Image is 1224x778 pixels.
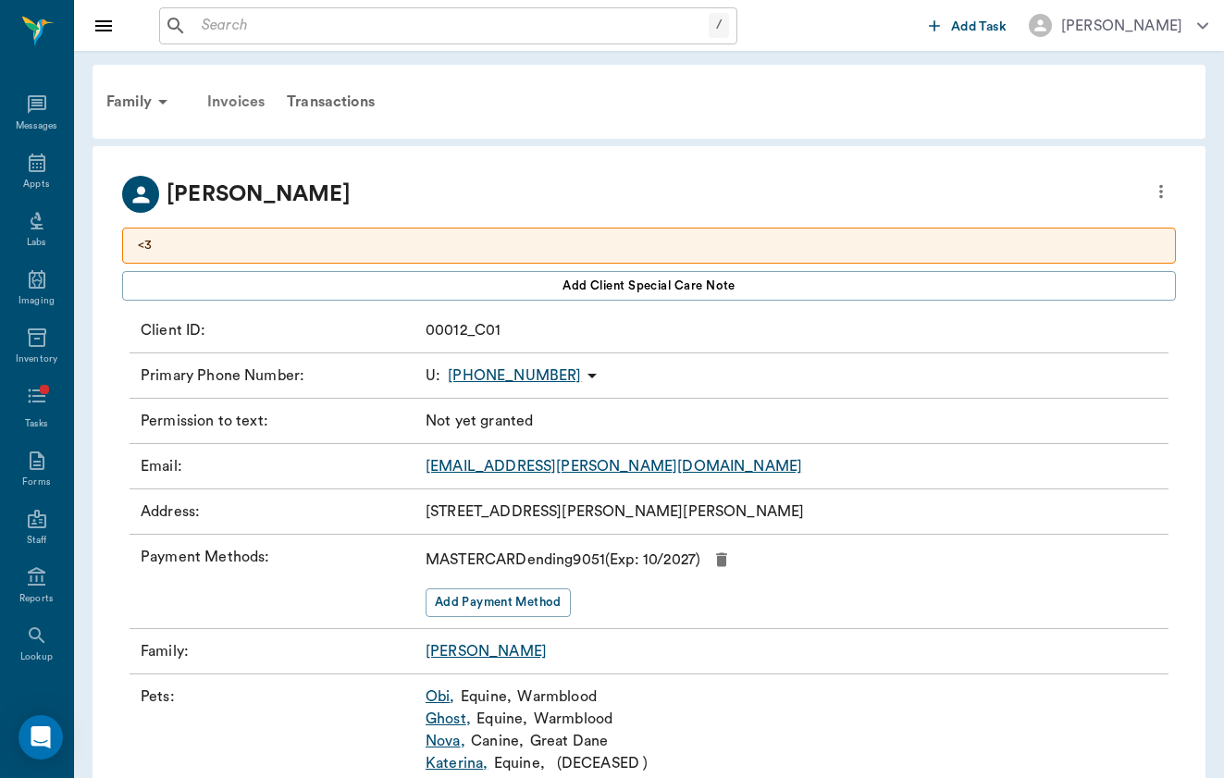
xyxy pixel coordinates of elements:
p: Not yet granted [426,410,533,432]
p: [PHONE_NUMBER] [448,364,581,387]
button: Add client Special Care Note [122,271,1176,301]
p: Great Dane [530,730,609,752]
input: Search [194,13,709,39]
p: Warmblood [517,685,596,708]
div: [PERSON_NAME] [1061,15,1182,37]
div: Imaging [19,294,55,308]
a: Transactions [276,80,386,124]
a: Obi, [426,685,455,708]
div: Lookup [20,650,53,664]
div: Reports [19,592,54,606]
button: [PERSON_NAME] [1014,8,1223,43]
p: Primary Phone Number : [141,364,418,387]
div: Messages [16,119,58,133]
p: Email : [141,455,418,477]
a: [PERSON_NAME] [426,644,547,659]
span: U : [426,364,440,387]
p: Address : [141,500,418,523]
button: Close drawer [85,7,122,44]
p: Family : [141,640,418,662]
a: [EMAIL_ADDRESS][PERSON_NAME][DOMAIN_NAME] [426,459,802,474]
a: Invoices [196,80,276,124]
button: more [1146,176,1176,207]
p: Equine , [476,708,527,730]
div: Forms [22,475,50,489]
a: Ghost, [426,708,471,730]
div: Labs [27,236,46,250]
p: Payment Methods : [141,546,418,617]
button: Add Task [921,8,1014,43]
p: Client ID : [141,319,418,341]
p: MASTERCARD ending 9051 (Exp: 10 / 2027 ) [426,549,700,571]
div: Open Intercom Messenger [19,715,63,759]
a: Nova, [426,730,465,752]
div: / [709,13,729,38]
a: Katerina, [426,752,488,774]
div: Family [95,80,185,124]
p: [STREET_ADDRESS][PERSON_NAME][PERSON_NAME] [426,500,804,523]
p: Canine , [471,730,524,752]
p: <3 [138,236,1160,255]
div: Staff [27,534,46,548]
button: Add Payment Method [426,588,571,617]
p: ( DECEASED ) [557,752,649,774]
p: Equine , [461,685,512,708]
p: Equine , [494,752,545,774]
p: Warmblood [534,708,612,730]
div: Tasks [25,417,48,431]
div: Appts [23,178,49,191]
p: Permission to text : [141,410,418,432]
span: Add client Special Care Note [563,276,736,296]
div: Inventory [16,352,57,366]
p: 00012_C01 [426,319,501,341]
p: [PERSON_NAME] [167,178,351,211]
